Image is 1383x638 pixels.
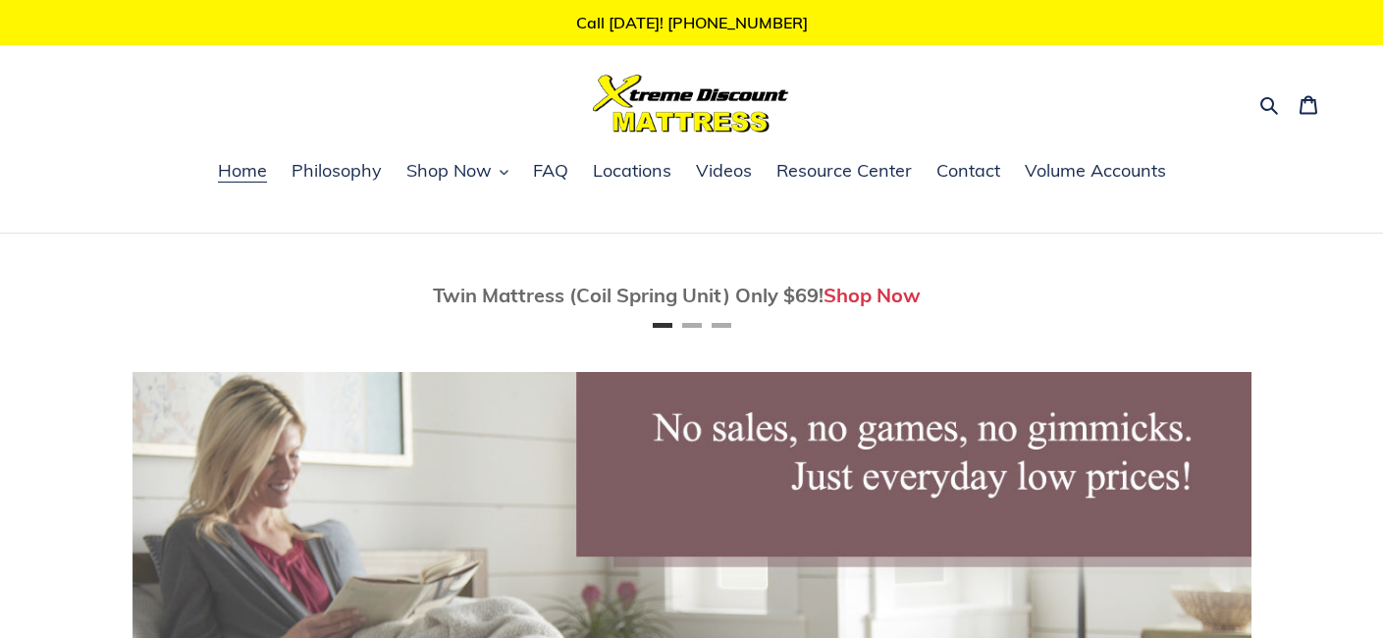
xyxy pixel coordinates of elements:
span: Home [218,159,267,183]
a: Videos [686,157,762,186]
button: Shop Now [397,157,518,186]
span: Contact [936,159,1000,183]
span: Philosophy [292,159,382,183]
a: FAQ [523,157,578,186]
span: Locations [593,159,671,183]
a: Philosophy [282,157,392,186]
a: Contact [927,157,1010,186]
a: Home [208,157,277,186]
span: Volume Accounts [1025,159,1166,183]
span: Shop Now [406,159,492,183]
span: Videos [696,159,752,183]
span: Resource Center [776,159,912,183]
button: Page 1 [653,323,672,328]
a: Volume Accounts [1015,157,1176,186]
button: Page 3 [712,323,731,328]
span: FAQ [533,159,568,183]
a: Shop Now [824,283,921,307]
img: Xtreme Discount Mattress [593,75,789,133]
span: Twin Mattress (Coil Spring Unit) Only $69! [433,283,824,307]
a: Locations [583,157,681,186]
a: Resource Center [767,157,922,186]
button: Page 2 [682,323,702,328]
